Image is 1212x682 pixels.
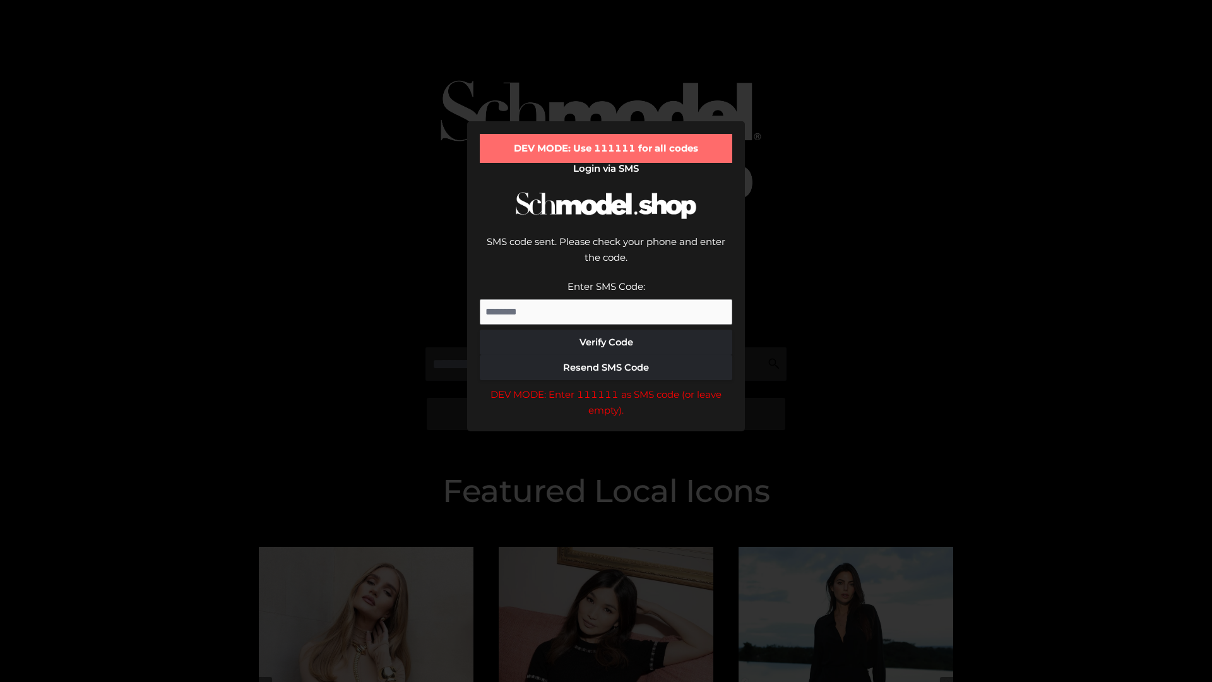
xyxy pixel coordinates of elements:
[511,181,701,230] img: Schmodel Logo
[480,134,732,163] div: DEV MODE: Use 111111 for all codes
[480,234,732,278] div: SMS code sent. Please check your phone and enter the code.
[480,330,732,355] button: Verify Code
[567,280,645,292] label: Enter SMS Code:
[480,355,732,380] button: Resend SMS Code
[480,163,732,174] h2: Login via SMS
[480,386,732,419] div: DEV MODE: Enter 111111 as SMS code (or leave empty).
